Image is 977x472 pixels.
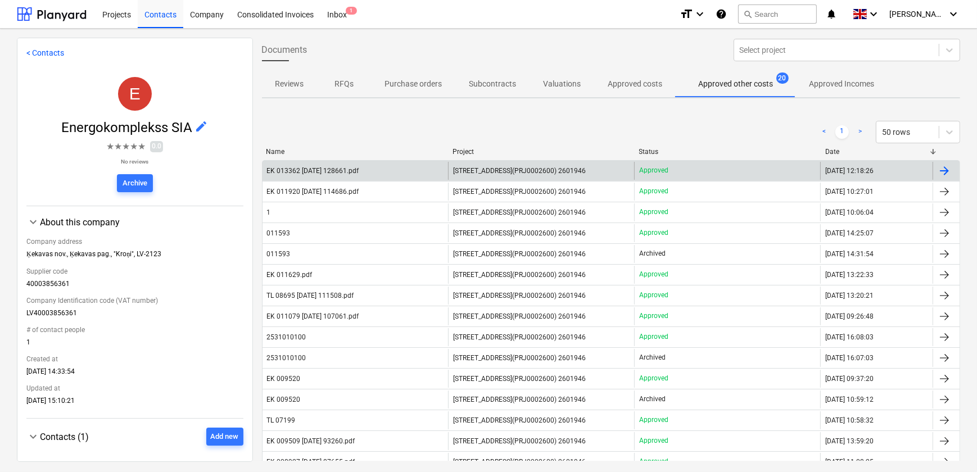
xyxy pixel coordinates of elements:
[206,428,243,446] button: Add new
[267,458,355,466] div: EK 008927 [DATE] 87655.pdf
[639,415,668,425] p: Approved
[867,7,880,21] i: keyboard_arrow_down
[61,120,195,135] span: Energokomplekss SIA
[825,333,874,341] div: [DATE] 16:08:03
[118,77,152,111] div: Energokomplekss
[267,167,359,175] div: EK 013362 [DATE] 128661.pdf
[267,375,301,383] div: EK 009520
[453,229,586,237] span: Vienības gatve 24, E1 ēka(PRJ0002600) 2601946
[453,148,630,156] div: Project
[453,354,586,362] span: Vienības gatve 24, E1 ēka(PRJ0002600) 2601946
[947,7,960,21] i: keyboard_arrow_down
[453,416,586,424] span: Vienības gatve 24, E1 ēka(PRJ0002600) 2601946
[639,166,668,175] p: Approved
[738,4,817,24] button: Search
[825,312,874,320] div: [DATE] 09:26:48
[346,7,357,15] span: 1
[639,228,668,238] p: Approved
[267,292,354,299] div: TL 08695 [DATE] 111508.pdf
[639,374,668,383] p: Approved
[26,428,243,446] div: Contacts (1)Add new
[267,396,301,403] div: EK 009520
[889,10,946,19] span: [PERSON_NAME]
[825,437,874,445] div: [DATE] 13:59:20
[122,140,130,153] span: ★
[716,7,727,21] i: Knowledge base
[453,458,586,466] span: Vienības gatve 24, E1 ēka(PRJ0002600) 2601946
[26,48,64,57] a: < Contacts
[921,418,977,472] iframe: Chat Widget
[825,229,874,237] div: [DATE] 14:25:07
[26,292,243,309] div: Company Identification code (VAT number)
[469,78,517,90] p: Subcontracts
[826,7,837,21] i: notifications
[639,332,668,342] p: Approved
[262,43,307,57] span: Documents
[544,78,581,90] p: Valuations
[114,140,122,153] span: ★
[639,148,817,156] div: Status
[639,436,668,446] p: Approved
[130,140,138,153] span: ★
[639,311,668,321] p: Approved
[453,250,586,258] span: Vienības gatve 24, E1 ēka(PRJ0002600) 2601946
[639,249,666,258] p: Archived
[453,292,586,299] span: Vienības gatve 24, E1 ēka(PRJ0002600) 2601946
[26,309,243,321] div: LV40003856361
[40,432,89,442] span: Contacts (1)
[680,7,693,21] i: format_size
[608,78,663,90] p: Approved costs
[825,167,874,175] div: [DATE] 12:18:26
[267,416,296,424] div: TL 07199
[267,271,313,279] div: EK 011629.pdf
[825,148,929,156] div: Date
[825,396,874,403] div: [DATE] 10:59:12
[639,394,666,404] p: Archived
[267,229,291,237] div: 011593
[699,78,774,90] p: Approved other costs
[150,141,163,152] span: 0.0
[275,78,304,90] p: Reviews
[26,233,243,250] div: Company address
[123,177,147,190] div: Archive
[825,208,874,216] div: [DATE] 10:06:04
[825,375,874,383] div: [DATE] 09:37:20
[267,250,291,258] div: 011593
[825,271,874,279] div: [DATE] 13:22:33
[453,188,586,196] span: Vienības gatve 24, E1 ēka(PRJ0002600) 2601946
[117,174,153,192] button: Archive
[267,208,271,216] div: 1
[453,271,586,279] span: Vienības gatve 24, E1 ēka(PRJ0002600) 2601946
[639,457,668,466] p: Approved
[26,430,40,443] span: keyboard_arrow_down
[26,397,243,409] div: [DATE] 15:10:21
[453,167,586,175] span: Vienības gatve 24, E1 ēka(PRJ0002600) 2601946
[195,120,208,133] span: edit
[693,7,707,21] i: keyboard_arrow_down
[331,78,358,90] p: RFQs
[26,338,243,351] div: 1
[453,437,586,445] span: Vienības gatve 24, E1 ēka(PRJ0002600) 2601946
[453,208,586,216] span: Vienības gatve 24, E1 ēka(PRJ0002600) 2601946
[266,148,444,156] div: Name
[26,263,243,280] div: Supplier code
[267,354,306,362] div: 2531010100
[639,270,668,279] p: Approved
[639,207,668,217] p: Approved
[138,140,146,153] span: ★
[211,430,239,443] div: Add new
[40,217,243,228] div: About this company
[267,333,306,341] div: 2531010100
[825,354,874,362] div: [DATE] 16:07:03
[26,351,243,367] div: Created at
[385,78,442,90] p: Purchase orders
[743,10,752,19] span: search
[453,396,586,403] span: Vienības gatve 24, E1 ēka(PRJ0002600) 2601946
[26,229,243,409] div: About this company
[853,125,867,139] a: Next page
[825,292,874,299] div: [DATE] 13:20:21
[825,458,874,466] div: [DATE] 11:08:25
[809,78,875,90] p: Approved Incomes
[106,140,114,153] span: ★
[639,353,666,362] p: Archived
